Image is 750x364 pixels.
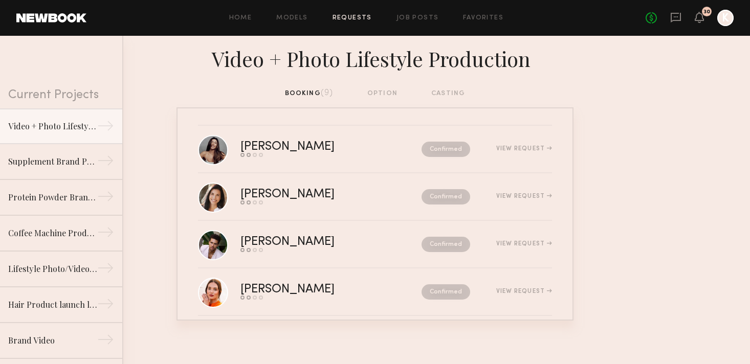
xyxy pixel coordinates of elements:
div: → [97,224,114,244]
div: Lifestyle Photo/Video Shoot [8,263,97,275]
div: → [97,295,114,316]
div: Hair Product launch library [8,299,97,311]
div: View Request [496,241,552,247]
a: [PERSON_NAME]ConfirmedView Request [198,221,552,268]
a: Favorites [463,15,503,21]
div: → [97,118,114,138]
div: Video + Photo Lifestyle Production [8,120,97,132]
div: Brand Video [8,334,97,347]
div: → [97,260,114,280]
div: [PERSON_NAME] [240,141,378,153]
div: [PERSON_NAME] [240,284,378,295]
a: Job Posts [396,15,439,21]
div: Coffee Machine Production [8,227,97,239]
div: View Request [496,146,552,152]
div: View Request [496,288,552,294]
a: Models [276,15,307,21]
div: Video + Photo Lifestyle Production [177,44,573,72]
nb-request-status: Confirmed [422,237,470,252]
a: [PERSON_NAME]ConfirmedView Request [198,126,552,173]
div: [PERSON_NAME] [240,236,378,248]
div: → [97,331,114,352]
nb-request-status: Confirmed [422,189,470,204]
a: K [717,10,734,26]
a: Requests [333,15,372,21]
div: → [97,188,114,209]
a: [PERSON_NAME]ConfirmedView Request [198,268,552,316]
a: [PERSON_NAME]ConfirmedView Request [198,173,552,221]
div: Supplement Brand Photoshoot - [GEOGRAPHIC_DATA] [8,155,97,168]
div: [PERSON_NAME] [240,189,378,200]
div: → [97,152,114,173]
div: Protein Powder Brand Video Shoot [8,191,97,203]
div: 30 [703,9,710,15]
nb-request-status: Confirmed [422,142,470,157]
a: Home [229,15,252,21]
div: View Request [496,193,552,199]
nb-request-status: Confirmed [422,284,470,300]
